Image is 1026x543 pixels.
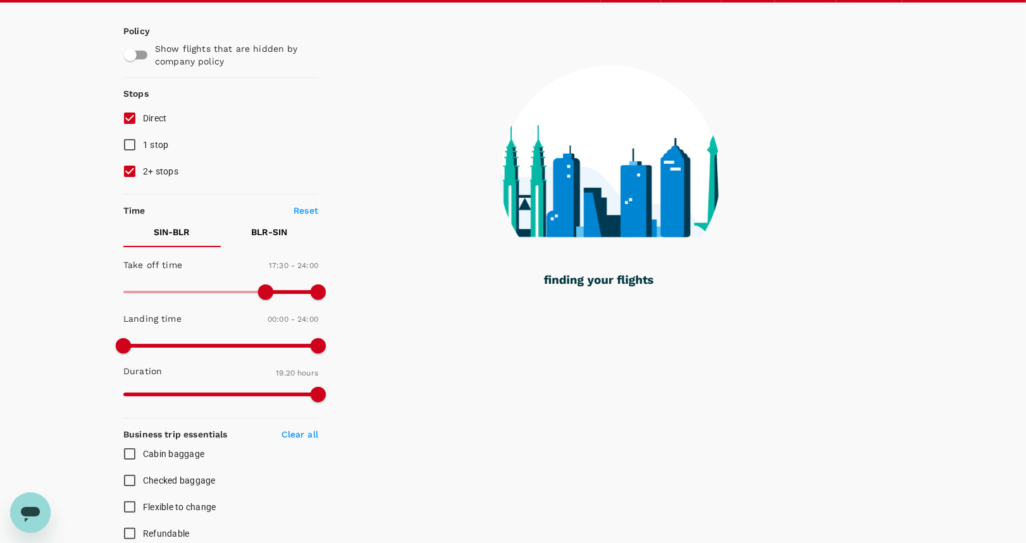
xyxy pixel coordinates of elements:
span: 1 stop [143,140,169,150]
span: 17:30 - 24:00 [269,261,318,270]
p: Reset [294,204,318,217]
p: Policy [123,25,135,37]
p: Show flights that are hidden by company policy [155,42,309,68]
span: Direct [143,113,167,123]
p: SIN - BLR [154,226,190,238]
p: Landing time [123,312,182,325]
g: finding your flights [544,276,653,287]
iframe: Button to launch messaging window [10,492,51,533]
p: Duration [123,365,162,377]
p: Take off time [123,259,182,271]
span: Cabin baggage [143,449,204,459]
span: Flexible to change [143,502,216,512]
strong: Stops [123,88,149,99]
span: 19.20 hours [276,369,318,377]
p: Clear all [281,428,318,441]
span: Checked baggage [143,475,216,485]
span: Refundable [143,528,190,539]
p: Time [123,204,145,217]
strong: Business trip essentials [123,429,228,439]
span: 00:00 - 24:00 [268,315,318,324]
span: 2+ stops [143,166,178,176]
p: BLR - SIN [252,226,288,238]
